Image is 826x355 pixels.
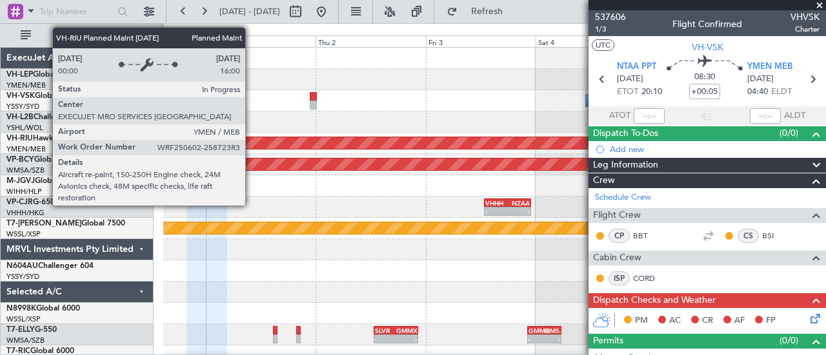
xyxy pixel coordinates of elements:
[617,86,638,99] span: ETOT
[593,126,658,141] span: Dispatch To-Dos
[375,335,396,343] div: -
[34,31,136,40] span: All Aircraft
[6,262,94,270] a: N604AUChallenger 604
[6,305,80,312] a: N8998KGlobal 6000
[633,273,662,284] a: CORD
[6,187,42,197] a: WIHH/HLP
[6,135,86,142] a: VH-RIUHawker 800XP
[6,262,38,270] span: N604AU
[6,305,36,312] span: N8998K
[6,326,35,334] span: T7-ELLY
[6,208,45,218] a: VHHH/HKG
[545,327,560,334] div: OMSJ
[633,230,662,242] a: BBT
[595,10,626,24] span: 537606
[188,101,206,109] div: -
[6,347,74,355] a: T7-RICGlobal 6000
[609,271,630,285] div: ISP
[39,2,114,21] input: Trip Number
[6,314,41,324] a: WSSL/XSP
[635,314,648,327] span: PM
[6,156,78,164] a: VP-BCYGlobal 5000
[6,81,46,90] a: YMEN/MEB
[694,71,715,84] span: 08:30
[396,335,417,343] div: -
[595,24,626,35] span: 1/3
[617,73,643,86] span: [DATE]
[6,198,33,206] span: VP-CJR
[545,335,560,343] div: -
[207,101,226,109] div: -
[634,108,665,124] input: --:--
[734,314,745,327] span: AF
[6,71,77,79] a: VH-LEPGlobal 6000
[780,126,798,140] span: (0/0)
[441,1,518,22] button: Refresh
[6,229,41,239] a: WSSL/XSP
[593,251,641,265] span: Cabin Crew
[747,73,774,86] span: [DATE]
[791,24,820,35] span: Charter
[507,199,530,207] div: NZAA
[166,26,188,37] div: [DATE]
[6,92,35,100] span: VH-VSK
[617,61,656,73] span: NTAA PPT
[595,191,651,204] a: Schedule Crew
[609,229,630,243] div: CP
[702,314,713,327] span: CR
[6,220,125,227] a: T7-[PERSON_NAME]Global 7500
[593,334,623,349] span: Permits
[747,61,792,73] span: YMEN MEB
[672,17,742,31] div: Flight Confirmed
[593,158,658,173] span: Leg Information
[747,86,768,99] span: 04:40
[593,293,716,308] span: Dispatch Checks and Weather
[206,35,316,47] div: Wed 1
[208,26,230,37] div: [DATE]
[6,347,30,355] span: T7-RIC
[460,7,514,16] span: Refresh
[6,166,45,175] a: WMSA/SZB
[219,6,280,17] span: [DATE] - [DATE]
[593,208,641,223] span: Flight Crew
[426,35,536,47] div: Fri 3
[669,314,681,327] span: AC
[6,177,79,185] a: M-JGVJGlobal 5000
[6,272,39,282] a: YSSY/SYD
[771,86,792,99] span: ELDT
[762,230,791,242] a: BSI
[375,327,396,334] div: SLVR
[784,110,805,122] span: ALDT
[485,199,508,207] div: VHHH
[6,102,39,111] a: YSSY/SYD
[6,198,55,206] a: VP-CJRG-650
[6,336,45,345] a: WMSA/SZB
[6,71,33,79] span: VH-LEP
[396,327,417,334] div: GMMX
[207,93,226,101] div: YMEN
[641,86,662,99] span: 20:10
[593,173,615,188] span: Crew
[485,207,508,215] div: -
[529,327,544,334] div: GMMX
[6,113,34,121] span: VH-L2B
[6,156,34,164] span: VP-BCY
[507,207,530,215] div: -
[6,177,35,185] span: M-JGVJ
[529,335,544,343] div: -
[766,314,776,327] span: FP
[780,334,798,347] span: (0/0)
[692,41,723,54] span: VH-VSK
[6,326,57,334] a: T7-ELLYG-550
[592,39,614,51] button: UTC
[6,135,33,142] span: VH-RIU
[791,10,820,24] span: VHVSK
[609,110,630,122] span: ATOT
[14,25,140,46] button: All Aircraft
[188,93,206,101] div: NTAA
[536,35,645,47] div: Sat 4
[738,229,759,243] div: CS
[6,123,43,133] a: YSHL/WOL
[6,220,81,227] span: T7-[PERSON_NAME]
[6,113,89,121] a: VH-L2BChallenger 604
